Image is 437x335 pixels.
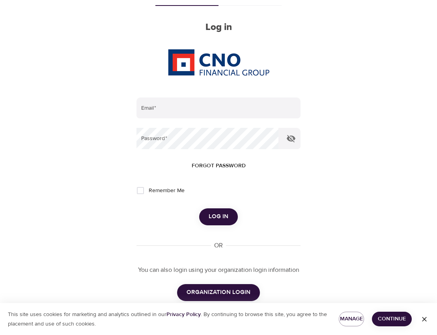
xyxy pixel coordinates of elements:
button: Continue [372,312,412,326]
h2: Log in [136,22,301,33]
button: Forgot password [189,159,249,173]
span: ORGANIZATION LOGIN [187,287,250,298]
span: Log in [209,211,228,222]
a: Privacy Policy [166,311,201,318]
span: Remember Me [149,187,185,195]
span: Manage [345,314,358,324]
div: OR [211,241,226,250]
img: CNO%20logo.png [168,49,269,76]
span: Forgot password [192,161,246,171]
button: Manage [339,312,364,326]
span: Continue [378,314,405,324]
button: ORGANIZATION LOGIN [177,284,260,301]
button: Log in [199,208,238,225]
p: You can also login using your organization login information [136,266,301,275]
